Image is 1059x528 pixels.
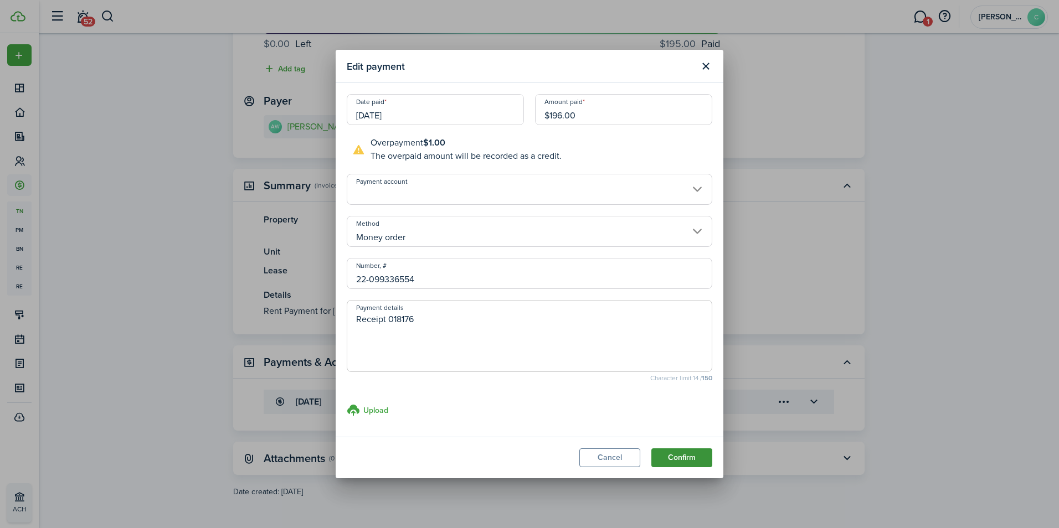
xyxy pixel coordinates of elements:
button: Confirm [651,448,712,467]
input: 0.00 [535,94,712,125]
p: Overpayment The overpaid amount will be recorded as a credit. [371,136,562,163]
b: 150 [702,373,712,383]
small: Character limit: 14 / [347,375,712,381]
button: Cancel [579,448,640,467]
button: Close modal [696,57,715,76]
h3: Upload [363,405,388,416]
input: mm/dd/yyyy [347,94,524,125]
modal-title: Edit payment [347,55,693,77]
b: $1.00 [423,136,445,149]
